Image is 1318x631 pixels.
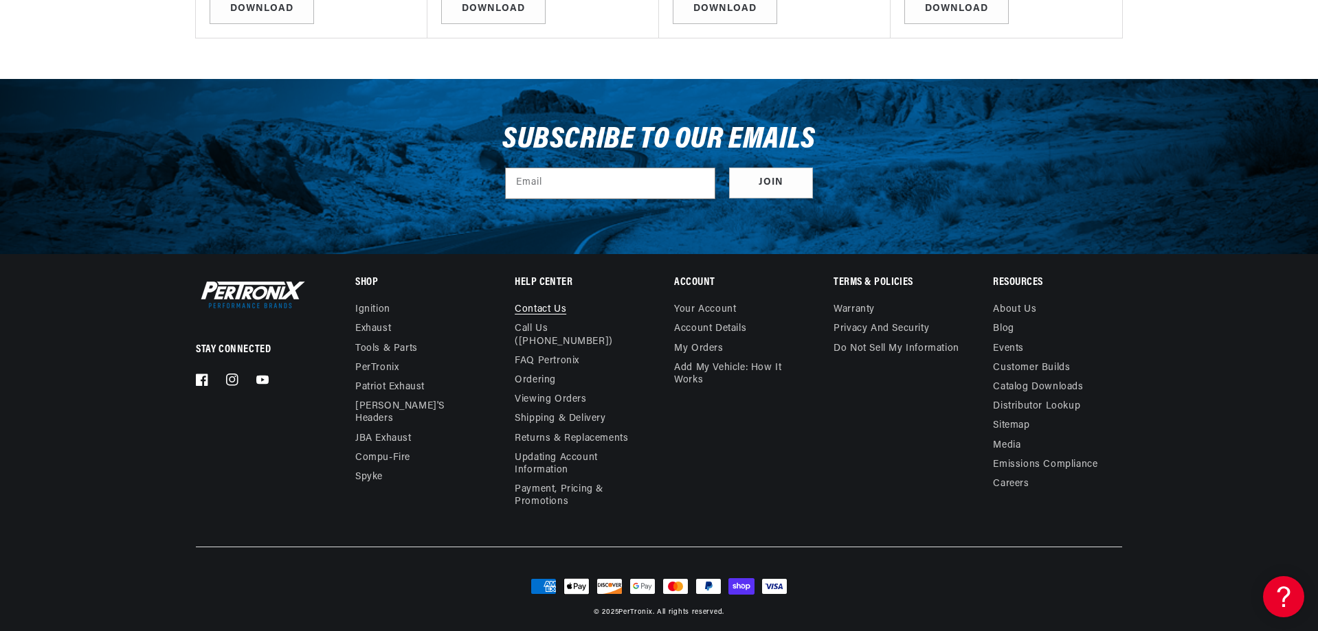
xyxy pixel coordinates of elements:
[834,319,929,339] a: Privacy and Security
[502,127,816,153] h3: Subscribe to our emails
[355,358,399,378] a: PerTronix
[729,168,813,198] button: Subscribe
[993,358,1070,378] a: Customer Builds
[355,468,383,487] a: Spyke
[993,303,1036,319] a: About Us
[515,352,579,371] a: FAQ Pertronix
[834,339,959,358] a: Do not sell my information
[674,358,803,390] a: Add My Vehicle: How It Works
[657,608,724,616] small: All rights reserved.
[355,429,412,448] a: JBA Exhaust
[196,343,311,357] p: Stay Connected
[515,390,586,409] a: Viewing Orders
[515,371,556,390] a: Ordering
[993,397,1080,416] a: Distributor Lookup
[355,448,410,468] a: Compu-Fire
[674,303,736,319] a: Your account
[993,339,1024,358] a: Events
[355,319,391,339] a: Exhaust
[993,436,1020,455] a: Media
[515,319,633,351] a: Call Us ([PHONE_NUMBER])
[355,339,418,358] a: Tools & Parts
[993,455,1097,474] a: Emissions compliance
[993,474,1029,494] a: Careers
[355,303,390,319] a: Ignition
[674,339,723,358] a: My orders
[834,303,875,319] a: Warranty
[594,608,654,616] small: © 2025 .
[993,378,1083,397] a: Catalog Downloads
[515,303,566,319] a: Contact us
[515,448,633,480] a: Updating Account Information
[618,608,652,616] a: PerTronix
[355,397,473,428] a: [PERSON_NAME]'s Headers
[515,480,643,512] a: Payment, Pricing & Promotions
[993,416,1029,435] a: Sitemap
[506,168,715,198] input: Email
[674,319,746,339] a: Account details
[196,278,306,311] img: Pertronix
[515,429,628,448] a: Returns & Replacements
[515,409,605,428] a: Shipping & Delivery
[355,378,425,397] a: Patriot Exhaust
[993,319,1014,339] a: Blog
